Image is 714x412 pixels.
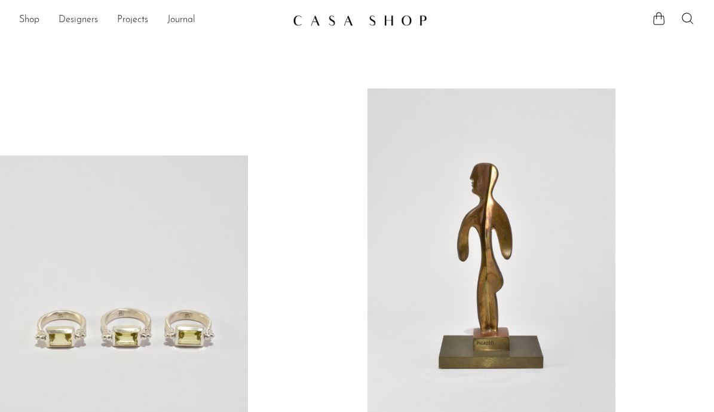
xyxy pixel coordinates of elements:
[167,13,195,28] a: Journal
[59,13,98,28] a: Designers
[117,13,148,28] a: Projects
[19,10,283,30] ul: NEW HEADER MENU
[19,10,283,30] nav: Desktop navigation
[19,13,39,28] a: Shop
